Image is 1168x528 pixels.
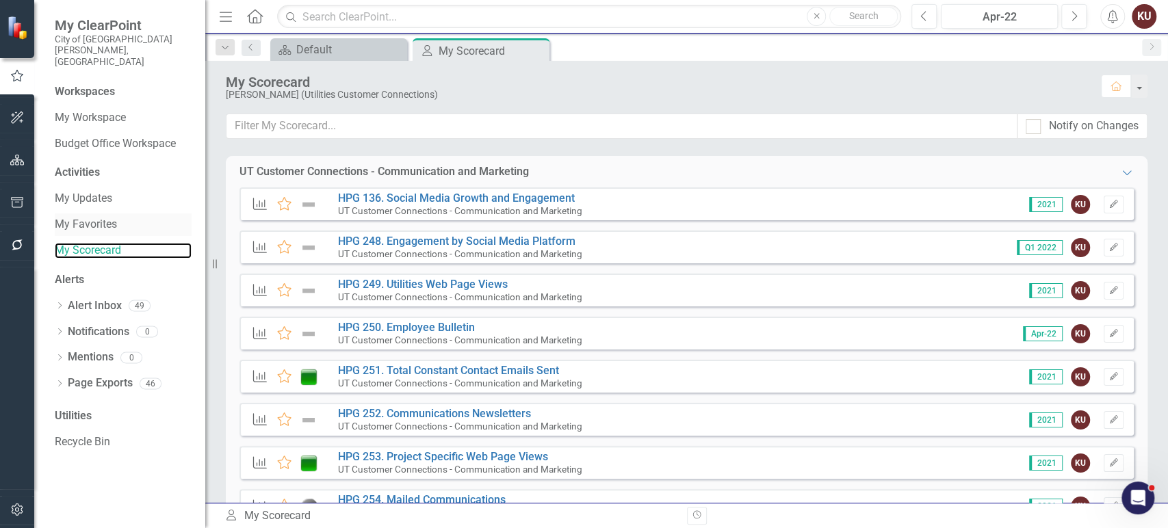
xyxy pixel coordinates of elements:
div: My Scorecard [224,508,676,524]
small: UT Customer Connections - Communication and Marketing [338,334,582,345]
div: UT Customer Connections - Communication and Marketing [239,164,529,180]
div: Notify on Changes [1049,118,1139,134]
div: Alerts [55,272,192,288]
a: Recycle Bin [55,434,192,450]
img: Not Defined [300,239,317,256]
button: Apr-22 [941,4,1058,29]
small: UT Customer Connections - Communication and Marketing [338,248,582,259]
div: KU [1071,281,1090,300]
span: Apr-22 [1023,326,1063,341]
small: UT Customer Connections - Communication and Marketing [338,378,582,388]
img: Not Defined [300,412,317,428]
div: [PERSON_NAME] (Utilities Customer Connections) [226,90,1087,100]
a: HPG 252. Communications Newsletters [338,407,531,420]
img: ClearPoint Strategy [7,15,31,39]
small: UT Customer Connections - Communication and Marketing [338,421,582,432]
div: KU [1071,497,1090,516]
span: My ClearPoint [55,17,192,34]
img: On Target [300,455,317,471]
a: HPG 250. Employee Bulletin [338,321,475,334]
div: KU [1071,324,1090,343]
span: Search [849,10,879,21]
a: HPG 251. Total Constant Contact Emails Sent [338,364,559,377]
a: Mentions [68,349,114,365]
span: 2021 [1029,369,1063,384]
input: Filter My Scorecard... [226,114,1017,139]
div: KU [1071,410,1090,430]
button: Search [829,7,898,26]
span: 2021 [1029,283,1063,298]
input: Search ClearPoint... [277,5,901,29]
div: Apr-22 [946,9,1053,25]
span: 2021 [1029,456,1063,471]
div: 0 [136,326,158,337]
a: My Scorecard [55,243,192,259]
div: KU [1071,367,1090,386]
img: No Information [300,498,317,514]
a: My Favorites [55,217,192,233]
img: Not Defined [300,326,317,342]
div: My Scorecard [439,42,546,60]
div: Default [296,41,404,58]
span: 2021 [1029,197,1063,212]
div: KU [1071,238,1090,257]
div: 0 [120,352,142,363]
span: 2021 [1029,499,1063,514]
div: Activities [55,165,192,181]
small: UT Customer Connections - Communication and Marketing [338,464,582,475]
div: My Scorecard [226,75,1087,90]
a: Default [274,41,404,58]
a: My Workspace [55,110,192,126]
div: KU [1071,453,1090,473]
div: 46 [140,378,161,389]
div: Utilities [55,408,192,424]
a: HPG 249. Utilities Web Page Views [338,278,508,291]
small: City of [GEOGRAPHIC_DATA][PERSON_NAME], [GEOGRAPHIC_DATA] [55,34,192,67]
iframe: Intercom live chat [1121,481,1154,514]
img: Not Defined [300,282,317,299]
div: Workspaces [55,84,115,100]
a: Notifications [68,324,129,340]
a: HPG 136. Social Media Growth and Engagement [338,192,575,204]
a: My Updates [55,191,192,207]
a: HPG 248. Engagement by Social Media Platform [338,235,575,248]
div: 49 [129,300,151,312]
a: HPG 254. Mailed Communications [338,493,506,506]
img: On Target [300,369,317,385]
a: Budget Office Workspace [55,136,192,152]
img: Not Defined [300,196,317,213]
span: Q1 2022 [1017,240,1063,255]
small: UT Customer Connections - Communication and Marketing [338,205,582,216]
a: Alert Inbox [68,298,122,314]
span: 2021 [1029,412,1063,427]
a: HPG 253. Project Specific Web Page Views [338,450,548,463]
a: Page Exports [68,375,133,391]
div: KU [1071,195,1090,214]
small: UT Customer Connections - Communication and Marketing [338,291,582,302]
button: KU [1132,4,1156,29]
